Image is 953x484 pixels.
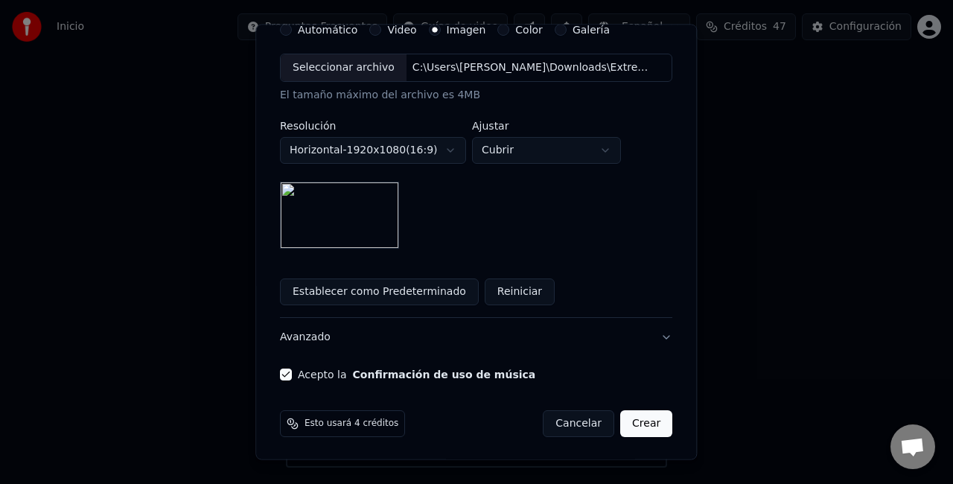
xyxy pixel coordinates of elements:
[573,25,610,35] label: Galería
[485,278,555,305] button: Reiniciar
[281,54,407,81] div: Seleccionar archivo
[280,278,479,305] button: Establecer como Predeterminado
[516,25,544,35] label: Color
[447,25,486,35] label: Imagen
[544,410,615,437] button: Cancelar
[280,24,672,317] div: VideoPersonalizar video de karaoke: usar imagen, video o color
[298,25,357,35] label: Automático
[407,60,660,75] div: C:\Users\[PERSON_NAME]\Downloads\Extremadura [PERSON_NAME] (1).jpg
[472,121,621,131] label: Ajustar
[388,25,417,35] label: Video
[280,318,672,357] button: Avanzado
[280,121,466,131] label: Resolución
[620,410,672,437] button: Crear
[298,369,535,380] label: Acepto la
[280,88,672,103] div: El tamaño máximo del archivo es 4MB
[305,418,398,430] span: Esto usará 4 créditos
[353,369,536,380] button: Acepto la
